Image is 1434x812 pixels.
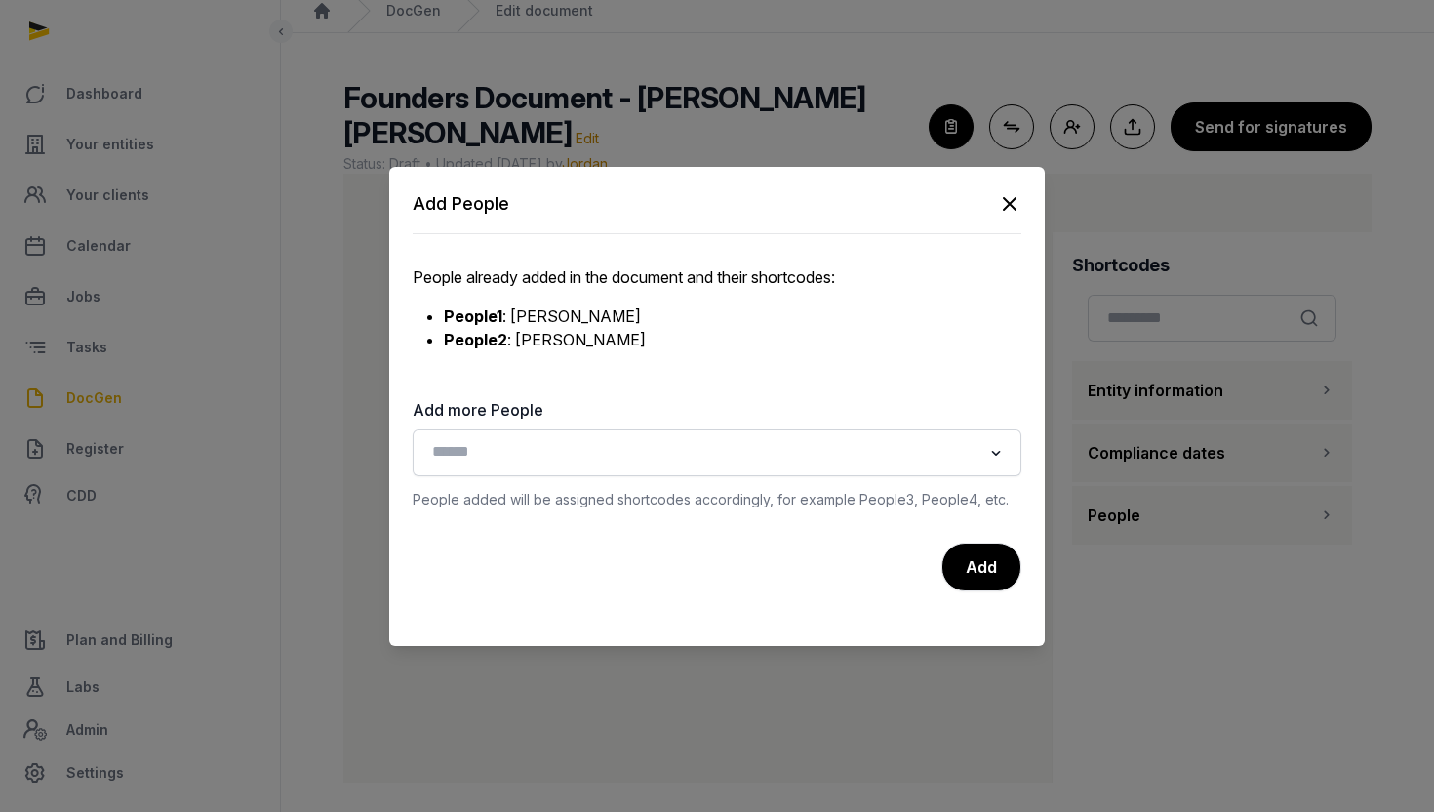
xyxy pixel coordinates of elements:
[444,328,1021,351] li: : [PERSON_NAME]
[413,488,1021,511] div: People added will be assigned shortcodes accordingly, for example People3, People4, etc.
[424,439,981,467] input: Search for option
[413,398,1021,422] label: Add more People
[444,306,502,326] strong: People1
[422,435,1012,470] div: Search for option
[444,330,507,349] strong: People2
[413,190,509,218] h5: Add People
[413,265,1021,289] p: People already added in the document and their shortcodes:
[941,543,1021,591] div: Add
[444,304,1021,328] li: : [PERSON_NAME]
